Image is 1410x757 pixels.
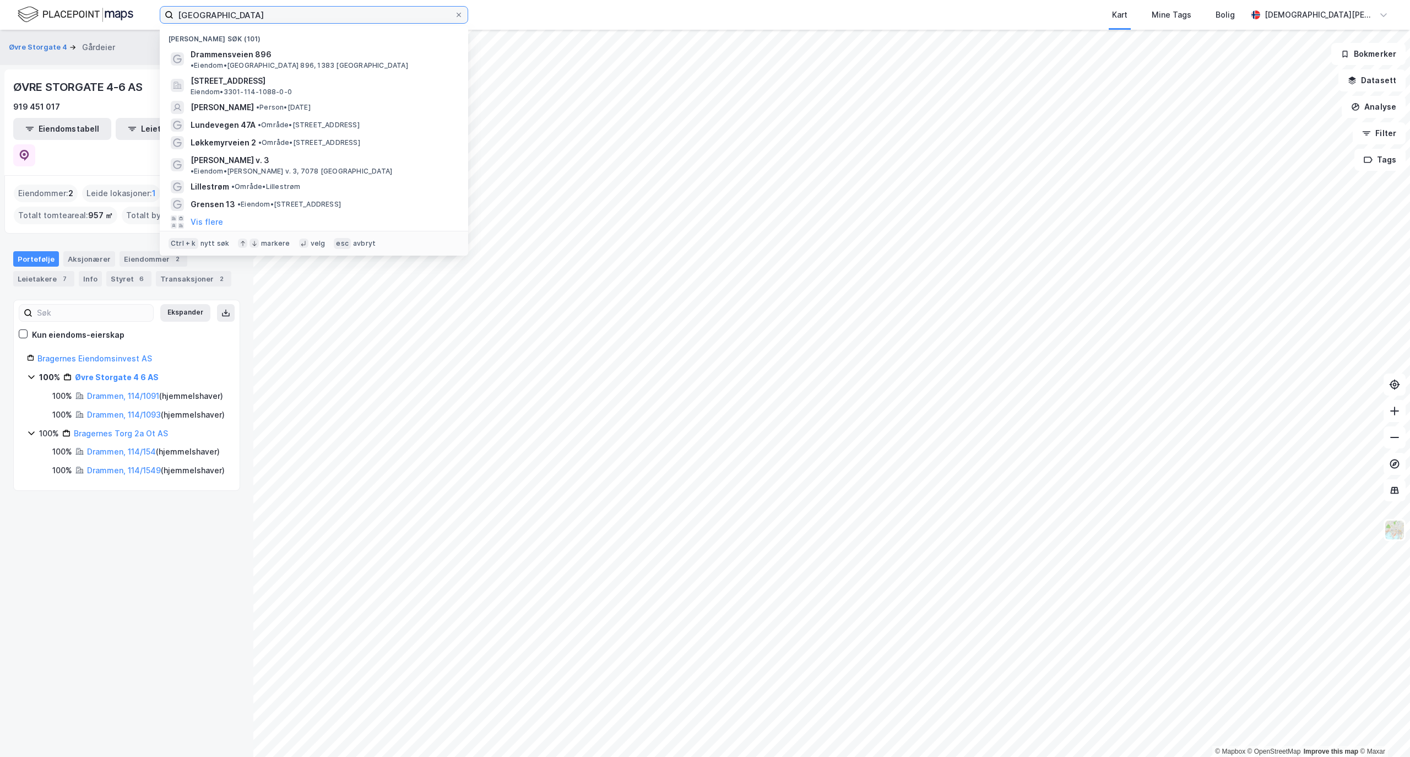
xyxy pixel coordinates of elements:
[191,180,229,193] span: Lillestrøm
[172,253,183,264] div: 2
[13,118,111,140] button: Eiendomstabell
[1353,122,1406,144] button: Filter
[88,209,113,222] span: 957 ㎡
[191,154,269,167] span: [PERSON_NAME] v. 3
[237,200,241,208] span: •
[87,391,159,401] a: Drammen, 114/1091
[32,305,153,321] input: Søk
[231,182,301,191] span: Område • Lillestrøm
[14,207,117,224] div: Totalt tomteareal :
[87,390,223,403] div: ( hjemmelshaver )
[191,48,272,61] span: Drammensveien 896
[237,200,341,209] span: Eiendom • [STREET_ADDRESS]
[13,271,74,286] div: Leietakere
[191,61,408,70] span: Eiendom • [GEOGRAPHIC_DATA] 896, 1383 [GEOGRAPHIC_DATA]
[75,372,159,382] a: Øvre Storgate 4 6 AS
[32,328,124,342] div: Kun eiendoms-eierskap
[87,445,220,458] div: ( hjemmelshaver )
[152,187,156,200] span: 1
[52,390,72,403] div: 100%
[231,182,235,191] span: •
[1265,8,1375,21] div: [DEMOGRAPHIC_DATA][PERSON_NAME]
[116,118,214,140] button: Leietakertabell
[258,138,360,147] span: Område • [STREET_ADDRESS]
[1112,8,1127,21] div: Kart
[13,251,59,267] div: Portefølje
[52,445,72,458] div: 100%
[13,78,145,96] div: ØVRE STORGATE 4-6 AS
[1384,520,1405,540] img: Z
[1338,69,1406,91] button: Datasett
[82,185,160,202] div: Leide lokasjoner :
[334,238,351,249] div: esc
[256,103,311,112] span: Person • [DATE]
[258,121,360,129] span: Område • [STREET_ADDRESS]
[82,41,115,54] div: Gårdeier
[122,207,211,224] div: Totalt byggareal :
[1304,748,1358,755] a: Improve this map
[256,103,259,111] span: •
[1331,43,1406,65] button: Bokmerker
[87,466,161,475] a: Drammen, 114/1549
[261,239,290,248] div: markere
[1216,8,1235,21] div: Bolig
[1342,96,1406,118] button: Analyse
[1152,8,1191,21] div: Mine Tags
[87,410,161,419] a: Drammen, 114/1093
[216,273,227,284] div: 2
[1355,704,1410,757] div: Kontrollprogram for chat
[160,304,210,322] button: Ekspander
[14,185,78,202] div: Eiendommer :
[191,167,194,175] span: •
[39,371,60,384] div: 100%
[120,251,187,267] div: Eiendommer
[79,271,102,286] div: Info
[191,118,256,132] span: Lundevegen 47A
[191,215,223,229] button: Vis flere
[106,271,151,286] div: Styret
[1248,748,1301,755] a: OpenStreetMap
[169,238,198,249] div: Ctrl + k
[191,136,256,149] span: Løkkemyrveien 2
[156,271,231,286] div: Transaksjoner
[87,464,225,477] div: ( hjemmelshaver )
[191,61,194,69] span: •
[59,273,70,284] div: 7
[200,239,230,248] div: nytt søk
[191,101,254,114] span: [PERSON_NAME]
[52,408,72,421] div: 100%
[191,88,292,96] span: Eiendom • 3301-114-1088-0-0
[191,74,455,88] span: [STREET_ADDRESS]
[191,198,235,211] span: Grensen 13
[1354,149,1406,171] button: Tags
[191,167,392,176] span: Eiendom • [PERSON_NAME] v. 3, 7078 [GEOGRAPHIC_DATA]
[160,26,468,46] div: [PERSON_NAME] søk (101)
[68,187,73,200] span: 2
[9,42,69,53] button: Øvre Storgate 4
[258,138,262,147] span: •
[52,464,72,477] div: 100%
[87,447,156,456] a: Drammen, 114/154
[311,239,326,248] div: velg
[1355,704,1410,757] iframe: Chat Widget
[39,427,59,440] div: 100%
[136,273,147,284] div: 6
[258,121,261,129] span: •
[87,408,225,421] div: ( hjemmelshaver )
[173,7,454,23] input: Søk på adresse, matrikkel, gårdeiere, leietakere eller personer
[18,5,133,24] img: logo.f888ab2527a4732fd821a326f86c7f29.svg
[1215,748,1245,755] a: Mapbox
[63,251,115,267] div: Aksjonærer
[74,429,168,438] a: Bragernes Torg 2a Ot AS
[37,354,152,363] a: Bragernes Eiendomsinvest AS
[353,239,376,248] div: avbryt
[13,100,60,113] div: 919 451 017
